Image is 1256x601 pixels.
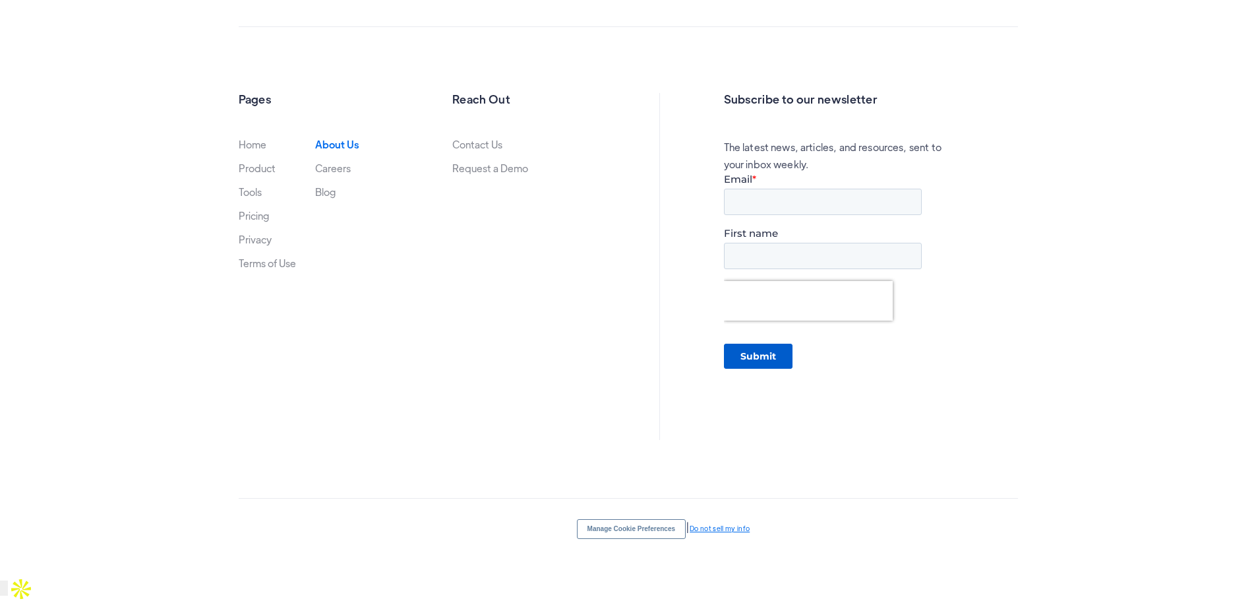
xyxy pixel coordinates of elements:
[577,519,686,539] button: Manage Cookie Preferences
[690,524,750,532] a: Do not sell my info
[452,163,528,174] a: Request a Demo
[724,93,1018,106] h2: Subscribe to our newsletter
[452,93,595,106] h2: Reach Out
[1036,459,1256,601] iframe: Chat Widget
[315,163,351,174] a: Careers
[452,139,502,150] a: Contact Us
[239,210,269,221] a: Pricing
[239,139,266,150] a: Home
[239,258,296,269] a: Terms of Use
[315,187,336,197] a: Blog
[239,187,262,197] a: Tools
[239,163,276,174] a: Product
[239,93,381,106] h2: Pages
[577,518,750,539] div: |
[724,139,955,173] p: The latest news, articles, and resources, sent to your inbox weekly.
[239,234,272,245] a: Privacy
[315,139,359,150] a: About Us
[724,173,922,424] iframe: Form 0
